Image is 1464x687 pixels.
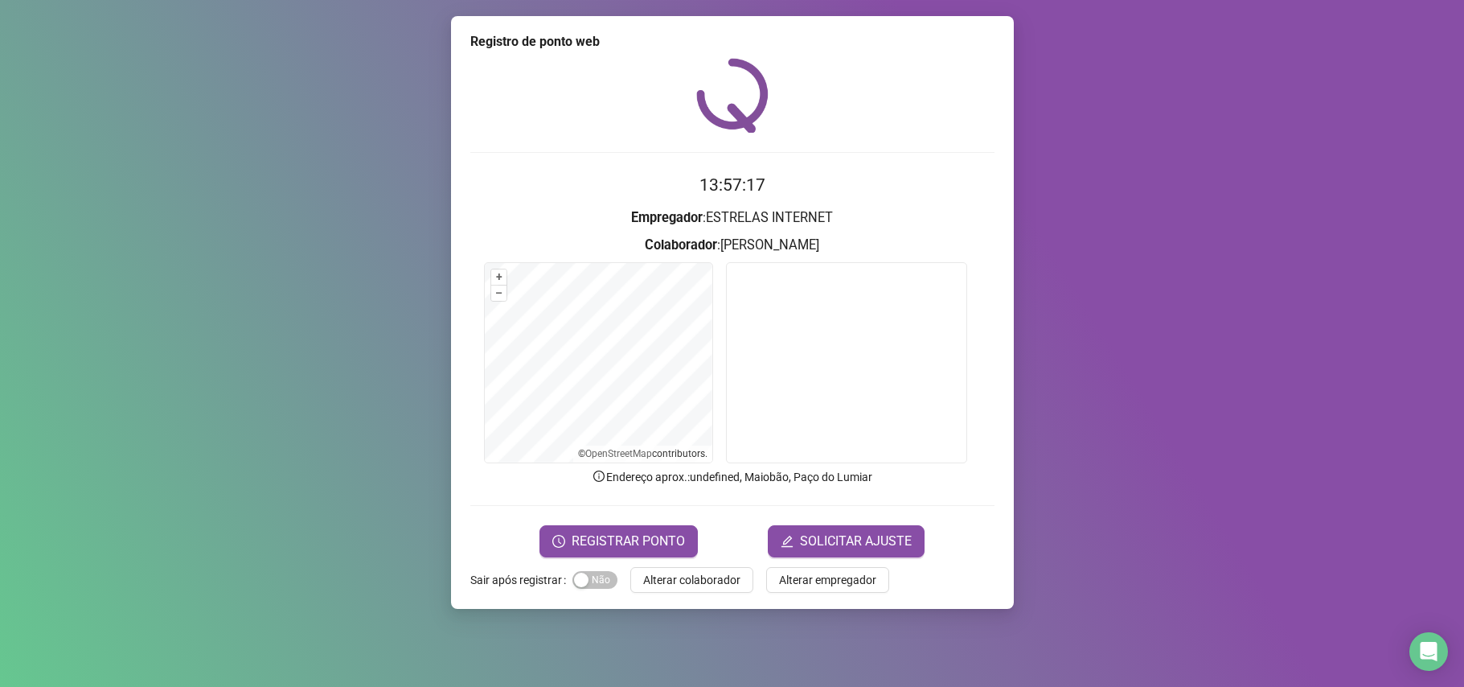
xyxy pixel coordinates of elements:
[491,269,506,285] button: +
[539,525,698,557] button: REGISTRAR PONTO
[592,469,606,483] span: info-circle
[552,535,565,548] span: clock-circle
[585,448,652,459] a: OpenStreetMap
[781,535,794,548] span: edit
[1409,632,1448,671] div: Open Intercom Messenger
[470,208,994,228] h3: : ESTRELAS INTERNET
[645,237,717,253] strong: Colaborador
[470,468,994,486] p: Endereço aprox. : undefined, Maiobão, Paço do Lumiar
[572,532,685,551] span: REGISTRAR PONTO
[630,567,753,593] button: Alterar colaborador
[491,286,506,301] button: –
[800,532,912,551] span: SOLICITAR AJUSTE
[643,571,740,589] span: Alterar colaborador
[766,567,889,593] button: Alterar empregador
[631,210,703,225] strong: Empregador
[578,448,707,459] li: © contributors.
[470,567,572,593] label: Sair após registrar
[779,571,876,589] span: Alterar empregador
[470,32,994,51] div: Registro de ponto web
[696,58,769,133] img: QRPoint
[768,525,925,557] button: editSOLICITAR AJUSTE
[699,175,765,195] time: 13:57:17
[470,235,994,256] h3: : [PERSON_NAME]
